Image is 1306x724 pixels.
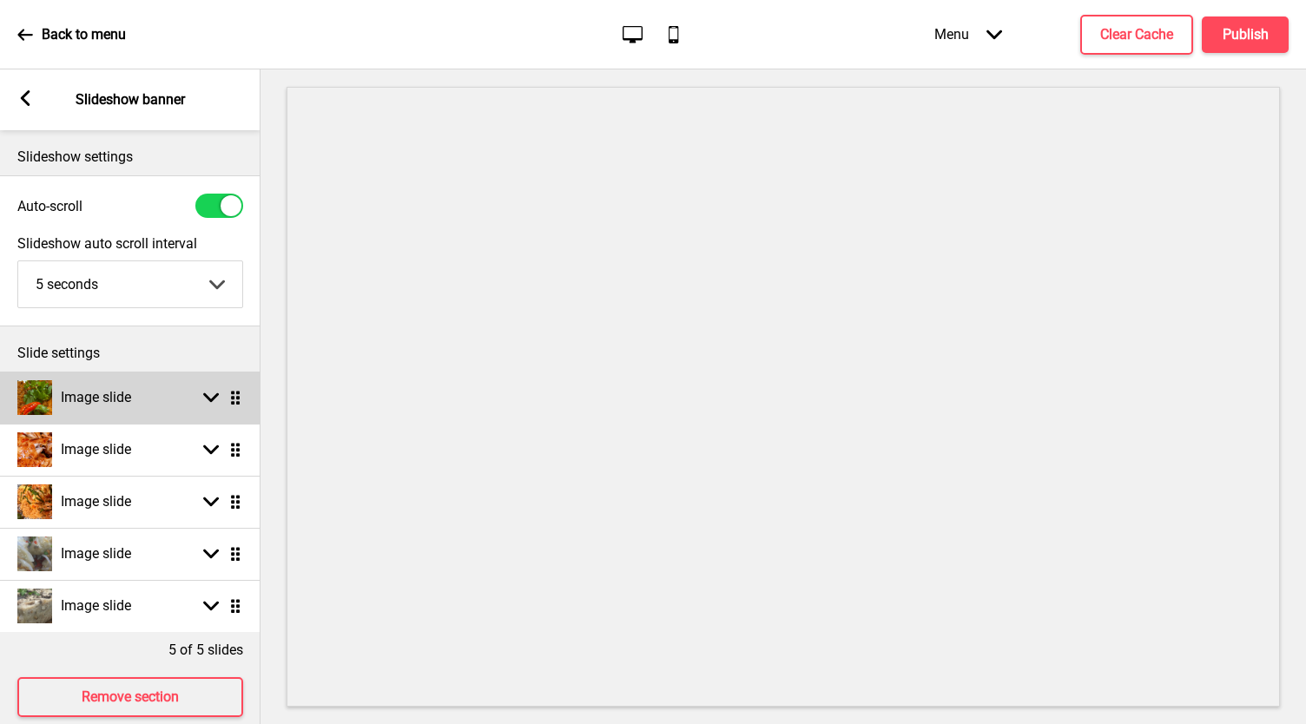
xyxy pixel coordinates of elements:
[61,388,131,407] h4: Image slide
[1202,16,1289,53] button: Publish
[17,344,243,363] p: Slide settings
[168,641,243,660] p: 5 of 5 slides
[1100,25,1173,44] h4: Clear Cache
[917,9,1019,60] div: Menu
[42,25,126,44] p: Back to menu
[1080,15,1193,55] button: Clear Cache
[76,90,185,109] p: Slideshow banner
[1223,25,1269,44] h4: Publish
[61,544,131,563] h4: Image slide
[17,148,243,167] p: Slideshow settings
[17,11,126,58] a: Back to menu
[82,688,179,707] h4: Remove section
[61,596,131,615] h4: Image slide
[17,677,243,717] button: Remove section
[61,440,131,459] h4: Image slide
[61,492,131,511] h4: Image slide
[17,198,82,214] label: Auto-scroll
[17,235,243,252] label: Slideshow auto scroll interval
